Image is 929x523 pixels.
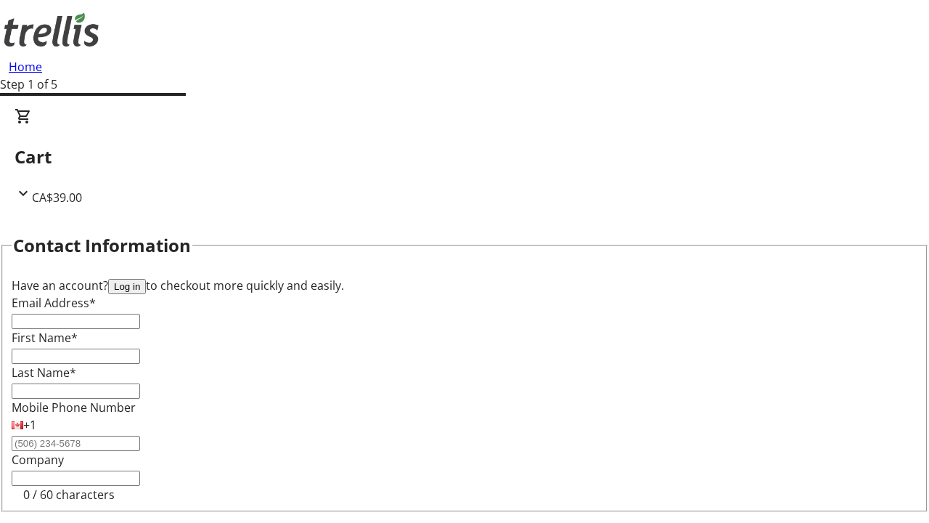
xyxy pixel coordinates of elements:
label: Last Name* [12,365,76,381]
label: Company [12,452,64,468]
div: CartCA$39.00 [15,108,914,206]
label: Email Address* [12,295,96,311]
h2: Cart [15,144,914,170]
div: Have an account? to checkout more quickly and easily. [12,277,917,294]
label: First Name* [12,330,78,346]
button: Log in [108,279,146,294]
label: Mobile Phone Number [12,400,136,415]
span: CA$39.00 [32,190,82,206]
tr-character-limit: 0 / 60 characters [23,487,115,503]
input: (506) 234-5678 [12,436,140,451]
h2: Contact Information [13,232,191,259]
